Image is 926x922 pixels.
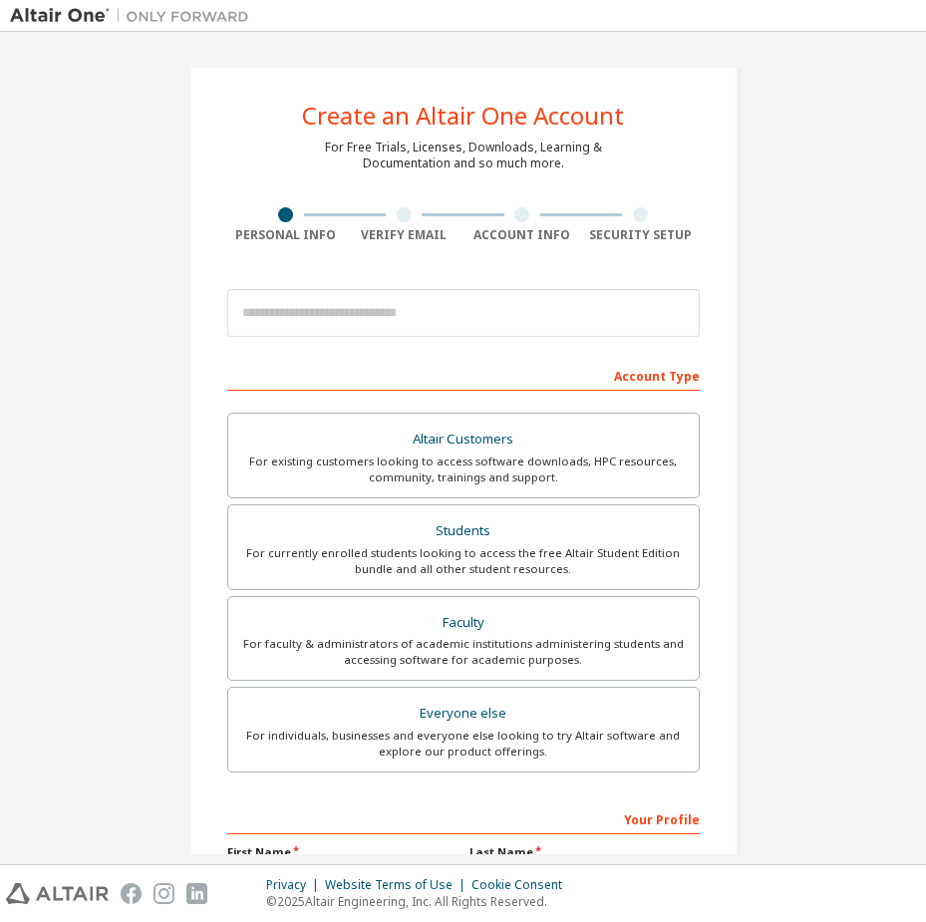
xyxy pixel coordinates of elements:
[345,227,463,243] div: Verify Email
[10,6,259,26] img: Altair One
[154,883,174,904] img: instagram.svg
[227,227,346,243] div: Personal Info
[266,893,574,910] p: © 2025 Altair Engineering, Inc. All Rights Reserved.
[227,802,700,834] div: Your Profile
[121,883,142,904] img: facebook.svg
[302,104,624,128] div: Create an Altair One Account
[227,359,700,391] div: Account Type
[240,700,687,728] div: Everyone else
[240,426,687,454] div: Altair Customers
[325,140,602,171] div: For Free Trials, Licenses, Downloads, Learning & Documentation and so much more.
[227,844,458,860] label: First Name
[6,883,109,904] img: altair_logo.svg
[266,877,325,893] div: Privacy
[240,636,687,668] div: For faculty & administrators of academic institutions administering students and accessing softwa...
[240,454,687,485] div: For existing customers looking to access software downloads, HPC resources, community, trainings ...
[325,877,471,893] div: Website Terms of Use
[240,545,687,577] div: For currently enrolled students looking to access the free Altair Student Edition bundle and all ...
[240,517,687,545] div: Students
[471,877,574,893] div: Cookie Consent
[469,844,700,860] label: Last Name
[240,609,687,637] div: Faculty
[240,728,687,760] div: For individuals, businesses and everyone else looking to try Altair software and explore our prod...
[186,883,207,904] img: linkedin.svg
[463,227,582,243] div: Account Info
[581,227,700,243] div: Security Setup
